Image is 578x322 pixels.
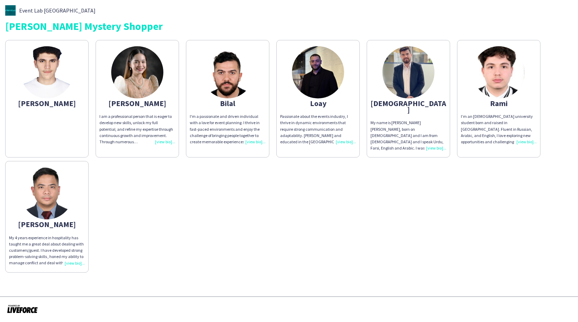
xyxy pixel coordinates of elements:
[19,7,96,14] span: Event Lab [GEOGRAPHIC_DATA]
[280,113,356,145] div: Passionate about the events industry, I thrive in dynamic environments that require strong commun...
[202,46,254,98] img: thumb-6638d2919bbb7.jpeg
[382,46,434,98] img: thumb-66cf0aefdd70a.jpeg
[99,100,175,106] div: [PERSON_NAME]
[5,21,573,31] div: [PERSON_NAME] Mystery Shopper
[21,46,73,98] img: thumb-678924f4440af.jpeg
[461,100,537,106] div: Rami
[190,113,266,145] div: I'm a passionate and driven individual with a love for event planning. I thrive in fast-paced env...
[9,100,85,106] div: [PERSON_NAME]
[190,100,266,106] div: Bilal
[21,167,73,219] img: thumb-66318da7cb065.jpg
[371,100,446,113] div: [DEMOGRAPHIC_DATA]
[7,304,38,314] img: Powered by Liveforce
[9,221,85,227] div: [PERSON_NAME]
[473,46,525,98] img: thumb-67e43f83ee4c4.jpeg
[280,100,356,106] div: Loay
[292,46,344,98] img: thumb-686f6a83419af.jpeg
[461,113,537,145] div: I’m an [DEMOGRAPHIC_DATA] university student born and raised in [GEOGRAPHIC_DATA]. Fluent in Russ...
[371,120,446,151] div: My name is [PERSON_NAME] [PERSON_NAME], born on [DEMOGRAPHIC_DATA] and I am from [DEMOGRAPHIC_DAT...
[5,5,16,16] img: thumb-ace65e28-fa24-462d-9654-9f34e36093f1.jpg
[9,235,85,266] div: My 4 years experience in hospitality has taught me a great deal about dealing with customers/gues...
[111,46,163,98] img: thumb-6649f977563d5.jpeg
[99,113,175,145] div: I am a professional person that is eager to develop new skills, unlock my full potential, and ref...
